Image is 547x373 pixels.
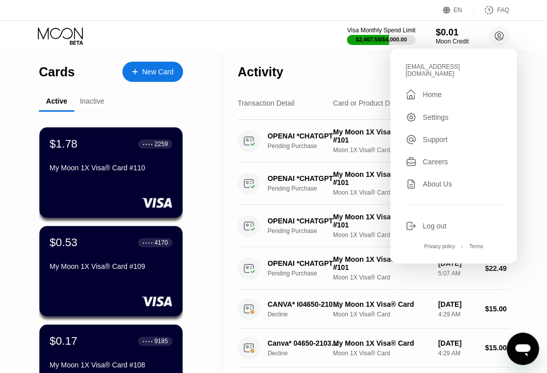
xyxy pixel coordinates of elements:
div: OPENAI *CHATGPT SUBSCR [PHONE_NUMBER] US [267,174,340,182]
div: Privacy policy [424,244,455,249]
div: 4:29 AM [438,350,477,357]
div: Settings [423,113,448,121]
div: 5:07 AM [438,270,477,277]
div: Activity [238,65,283,79]
div: Inactive [80,97,104,105]
div: FAQ [497,7,509,14]
div: [DATE] [438,300,477,308]
div: $0.01 [436,27,469,38]
div: Support [405,134,502,145]
div: Terms [469,244,483,249]
div: Careers [405,156,502,167]
div: 2259 [154,141,168,148]
div: My Moon 1X Visa® Card #101 [333,170,430,186]
div: Moon Credit [436,38,469,45]
div: $0.53● ● ● ●4170My Moon 1X Visa® Card #109 [39,226,183,316]
div: OPENAI *CHATGPT SUBSCR [PHONE_NUMBER] IE [267,132,340,140]
div: 4170 [154,239,168,246]
div: FAQ [474,5,509,15]
div: Pending Purchase [267,185,346,192]
div: New Card [142,68,173,76]
div: 4:29 AM [438,311,477,318]
div: Visa Monthly Spend Limit$2,467.58/$4,000.00 [347,27,415,45]
div: Visa Monthly Spend Limit [347,27,415,34]
div: My Moon 1X Visa® Card #108 [50,361,172,369]
div: EN [443,5,474,15]
div: $0.53 [50,236,77,249]
div: My Moon 1X Visa® Card #101 [333,255,430,271]
div: Moon 1X Visa® Card [333,350,430,357]
div: Home [405,88,502,101]
div: [DATE] [438,259,477,267]
div: Card or Product Detail [333,99,403,107]
div: Home [423,90,441,99]
div: OPENAI *CHATGPT SUBSCR [PHONE_NUMBER] IEPending PurchaseMy Moon 1X Visa® Card #101Moon 1X Visa® C... [238,247,509,290]
div: My Moon 1X Visa® Card [333,300,430,308]
div: My Moon 1X Visa® Card #109 [50,262,172,270]
div: About Us [423,180,452,188]
div: EN [453,7,462,14]
div:  [405,88,417,101]
div: My Moon 1X Visa® Card #101 [333,128,430,144]
div: About Us [405,178,502,190]
div: ● ● ● ● [143,340,153,343]
div: $0.01Moon Credit [436,27,469,45]
div: Transaction Detail [238,99,294,107]
div: OPENAI *CHATGPT SUBSCR [PHONE_NUMBER] IE [267,217,340,225]
div: Pending Purchase [267,270,346,277]
div: $15.00 [485,305,509,313]
div: Support [423,135,447,144]
div: Active [46,97,67,105]
div: Log out [423,222,446,230]
div: Settings [405,112,502,123]
div: ● ● ● ● [143,241,153,244]
div: OPENAI *CHATGPT SUBSCR [PHONE_NUMBER] IE [267,259,340,267]
div: Moon 1X Visa® Card [333,311,430,318]
div: Pending Purchase [267,227,346,235]
div: Cards [39,65,75,79]
div: Log out [405,220,502,231]
div: ● ● ● ● [143,143,153,146]
div: Canva* 04650-21033942 [GEOGRAPHIC_DATA] AUDeclineMy Moon 1X Visa® CardMoon 1X Visa® Card[DATE]4:2... [238,329,509,367]
div: $2,467.58 / $4,000.00 [356,36,407,42]
div: OPENAI *CHATGPT SUBSCR [PHONE_NUMBER] IEPending PurchaseMy Moon 1X Visa® Card #101Moon 1X Visa® C... [238,205,509,247]
div: CANVA* I04650-21033942 [PHONE_NUMBER] US [267,300,340,308]
div: $22.49 [485,264,509,272]
div: Decline [267,350,346,357]
div: Moon 1X Visa® Card [333,231,430,239]
div: $1.78 [50,137,77,151]
div: Moon 1X Visa® Card [333,147,430,154]
div: CANVA* I04650-21033942 [PHONE_NUMBER] USDeclineMy Moon 1X Visa® CardMoon 1X Visa® Card[DATE]4:29 ... [238,290,509,329]
iframe: Button to launch messaging window [507,333,539,365]
div: $15.00 [485,344,509,352]
div: $0.17 [50,335,77,348]
div: OPENAI *CHATGPT SUBSCR [PHONE_NUMBER] IEPending PurchaseMy Moon 1X Visa® Card #101Moon 1X Visa® C... [238,120,509,162]
div: Moon 1X Visa® Card [333,274,430,281]
div: Moon 1X Visa® Card [333,189,430,196]
div: My Moon 1X Visa® Card #101 [333,213,430,229]
div: My Moon 1X Visa® Card #110 [50,164,172,172]
div: 9185 [154,338,168,345]
div: [EMAIL_ADDRESS][DOMAIN_NAME] [405,63,502,77]
div: OPENAI *CHATGPT SUBSCR [PHONE_NUMBER] USPending PurchaseMy Moon 1X Visa® Card #101Moon 1X Visa® C... [238,162,509,205]
div: New Card [122,62,183,82]
div: [DATE] [438,339,477,347]
div: Pending Purchase [267,143,346,150]
div: Careers [423,158,448,166]
div: $1.78● ● ● ●2259My Moon 1X Visa® Card #110 [39,127,183,218]
div: My Moon 1X Visa® Card [333,339,430,347]
div: Canva* 04650-21033942 [GEOGRAPHIC_DATA] AU [267,339,340,347]
div: Decline [267,311,346,318]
